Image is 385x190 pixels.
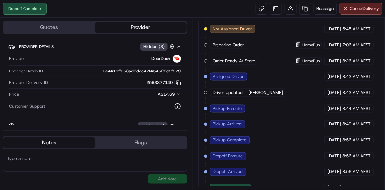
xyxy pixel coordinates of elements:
button: Provider DetailsHidden (3) [8,41,182,52]
button: Hidden (10) [138,122,176,130]
span: [DATE] [327,74,341,80]
span: A$14.69 [158,91,175,97]
span: Order Ready At Store [213,58,255,64]
span: 8:56 AM AEST [342,137,371,143]
button: CancelDelivery [340,3,382,15]
span: HomeRun [302,42,320,48]
span: [PERSON_NAME] [249,90,283,96]
button: A$14.69 [123,91,181,97]
span: [DATE] [327,26,341,32]
span: 7:06 AM AEST [342,42,371,48]
span: 8:43 AM AEST [342,74,371,80]
button: Flags [95,137,187,148]
span: 5:45 AM AEST [342,26,371,32]
span: [DATE] [327,106,341,112]
span: [DATE] [327,42,341,48]
span: Pickup Complete [213,137,247,143]
span: Hidden ( 10 ) [141,123,165,129]
span: 8:49 AM AEST [342,121,371,127]
span: Pickup Enroute [213,106,242,112]
span: Cancel Delivery [350,6,379,12]
span: [DATE] [327,90,341,96]
span: Preparing Order [213,42,244,48]
span: 8:44 AM AEST [342,106,371,112]
span: [DATE] [327,121,341,127]
span: [DATE] [327,153,341,159]
span: Driver Updated [213,90,243,96]
button: Notes [3,137,95,148]
span: 8:56 AM AEST [342,153,371,159]
span: 8:56 AM AEST [342,169,371,175]
span: Provider [9,56,25,62]
span: Hidden ( 3 ) [143,44,165,50]
span: DoorDash [152,56,170,62]
span: Provider Details [19,44,54,49]
span: Customer Support [9,103,45,109]
span: Provider Delivery ID [9,80,48,86]
span: Driver Details [19,124,49,129]
span: Not Assigned Driver [213,26,252,32]
span: Dropoff Arrived [213,169,243,175]
span: [DATE] [327,169,341,175]
span: Reassign [317,6,334,12]
button: Provider [95,22,187,33]
span: 8:26 AM AEST [342,58,371,64]
span: Dropoff Enroute [213,153,243,159]
span: Provider Batch ID [9,68,43,74]
button: Reassign [314,3,337,15]
span: HomeRun [302,58,320,64]
button: Driver DetailsHidden (10) [8,121,182,132]
span: Price [9,91,19,97]
span: [DATE] [327,58,341,64]
button: Quotes [3,22,95,33]
span: Pickup Arrived [213,121,242,127]
span: Assigned Driver [213,74,244,80]
span: 8:43 AM AEST [342,90,371,96]
button: Hidden (3) [140,42,176,51]
span: 0a4411ff053ad3dcc47f454528d5f579 [103,68,181,74]
button: 2593377140 [147,80,181,86]
img: doordash_logo_v2.png [173,55,181,63]
span: [DATE] [327,137,341,143]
